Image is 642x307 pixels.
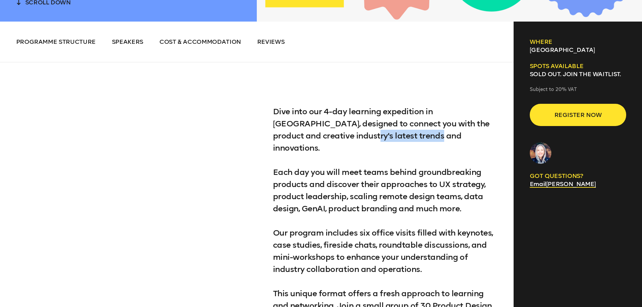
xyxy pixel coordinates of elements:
p: GOT QUESTIONS? [530,172,626,180]
p: SOLD OUT. Join the waitlist. [530,70,626,78]
button: Register now [530,104,626,126]
a: Email[PERSON_NAME] [530,180,596,188]
span: Cost & Accommodation [159,38,241,45]
span: Programme structure [16,38,96,45]
h6: Spots available [530,62,626,70]
h6: Where [530,38,626,46]
p: Subject to 20% VAT [530,86,626,93]
span: Register now [541,109,615,121]
p: [GEOGRAPHIC_DATA] [530,46,626,54]
span: Speakers [112,38,143,45]
span: Reviews [257,38,285,45]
